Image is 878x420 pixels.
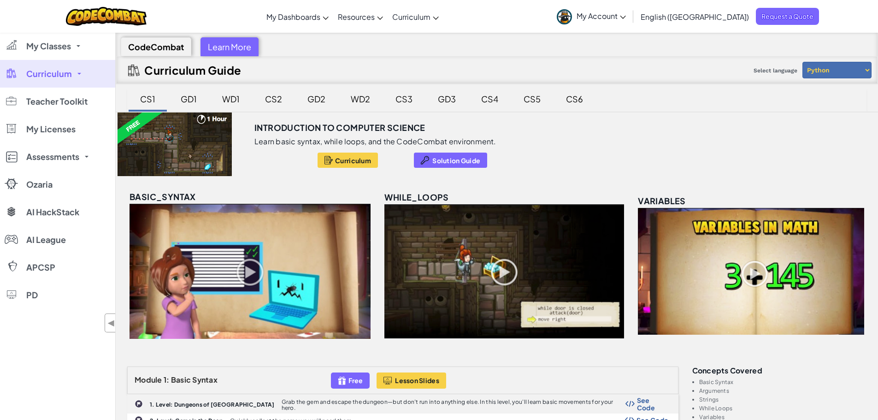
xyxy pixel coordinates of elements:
span: Curriculum [335,157,371,164]
img: CodeCombat logo [66,7,147,26]
a: My Account [552,2,631,31]
img: while_loops_unlocked.png [384,204,624,338]
span: Ozaria [26,180,53,189]
span: Free [348,377,363,384]
div: CS2 [256,88,291,110]
li: While Loops [699,405,867,411]
span: AI League [26,236,66,244]
span: Curriculum [392,12,430,22]
img: avatar [557,9,572,24]
span: variables [638,195,686,206]
span: English ([GEOGRAPHIC_DATA]) [641,12,749,22]
img: basic_syntax_unlocked.png [130,204,371,339]
div: Learn More [200,37,259,56]
div: GD1 [171,88,206,110]
a: Curriculum [388,4,443,29]
div: CS5 [514,88,550,110]
div: WD2 [342,88,379,110]
div: CS4 [472,88,507,110]
span: ◀ [107,316,115,330]
button: Solution Guide [414,153,487,168]
button: Curriculum [318,153,378,168]
span: See Code [637,396,669,411]
p: Grab the gem and escape the dungeon—but don’t run into anything else. In this level, you’ll learn... [282,399,625,411]
span: basic_syntax [130,191,196,202]
span: Assessments [26,153,79,161]
img: IconCurriculumGuide.svg [128,65,140,76]
span: 1: [164,375,170,385]
div: CS3 [386,88,422,110]
p: Learn basic syntax, while loops, and the CodeCombat environment. [254,137,496,146]
span: My Account [577,11,626,21]
h3: Concepts covered [692,367,867,374]
li: Variables [699,414,867,420]
li: Basic Syntax [699,379,867,385]
span: Teacher Toolkit [26,97,88,106]
b: 1. Level: Dungeons of [GEOGRAPHIC_DATA] [150,401,275,408]
span: Basic Syntax [171,375,218,385]
span: Solution Guide [432,157,480,164]
div: CS1 [131,88,165,110]
span: while_loops [384,192,448,202]
a: English ([GEOGRAPHIC_DATA]) [636,4,754,29]
a: My Dashboards [262,4,333,29]
img: Show Code Logo [625,401,635,407]
img: variables_unlocked.png [638,208,864,335]
span: Curriculum [26,70,72,78]
h3: Introduction to Computer Science [254,121,425,135]
span: Lesson Slides [395,377,439,384]
button: Lesson Slides [377,373,446,389]
a: Resources [333,4,388,29]
div: WD1 [213,88,249,110]
div: CodeCombat [121,37,191,56]
div: GD2 [298,88,335,110]
span: Select language [750,64,801,77]
img: IconChallengeLevel.svg [135,400,143,408]
span: Module [135,375,162,385]
h2: Curriculum Guide [144,64,242,77]
img: IconFreeLevelv2.svg [338,375,346,386]
li: Arguments [699,388,867,394]
span: My Classes [26,42,71,50]
li: Strings [699,396,867,402]
a: 1. Level: Dungeons of [GEOGRAPHIC_DATA] Grab the gem and escape the dungeon—but don’t run into an... [127,394,678,414]
span: My Dashboards [266,12,320,22]
div: CS6 [557,88,592,110]
div: GD3 [429,88,465,110]
span: My Licenses [26,125,76,133]
a: Request a Quote [756,8,819,25]
span: Resources [338,12,375,22]
span: AI HackStack [26,208,79,216]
